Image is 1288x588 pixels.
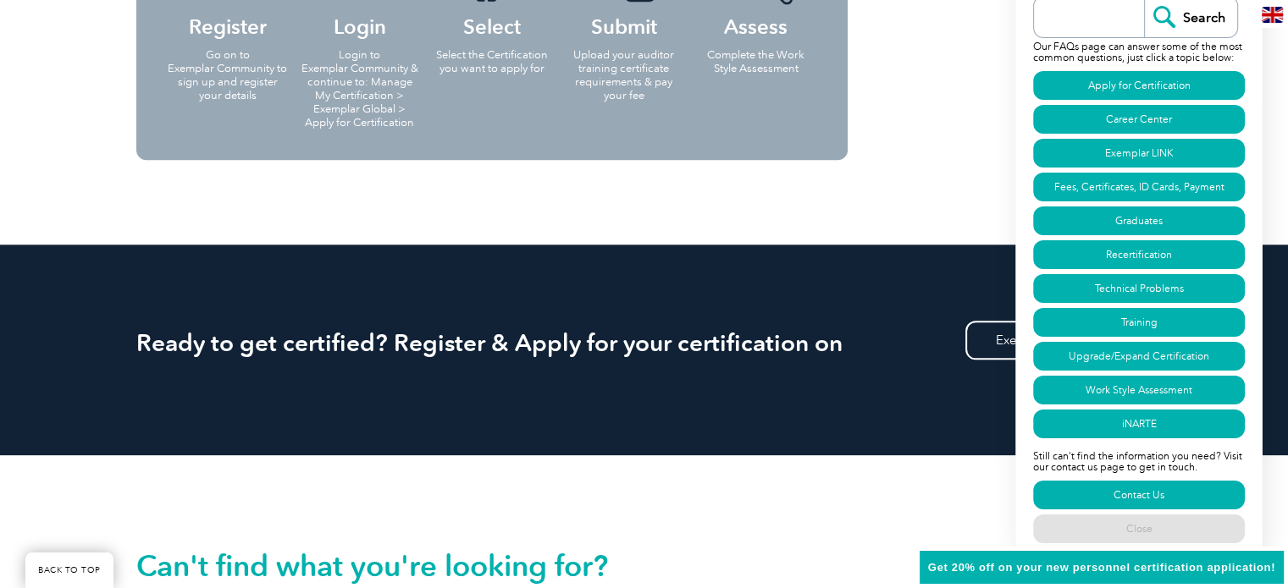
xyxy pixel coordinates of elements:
[1033,514,1245,543] a: Close
[928,561,1275,574] span: Get 20% off on your new personnel certification application!
[1033,274,1245,303] a: Technical Problems
[431,48,553,75] p: Select the Certification you want to apply for
[1033,409,1245,438] a: iNARTE
[1033,240,1245,269] a: Recertification
[1033,173,1245,201] a: Fees, Certificates, ID Cards, Payment
[1033,105,1245,134] a: Career Center
[1033,376,1245,404] a: Work Style Assessment
[1033,481,1245,509] a: Contact Us
[1033,206,1245,235] a: Graduates
[1262,7,1283,23] img: en
[1033,38,1245,69] p: Our FAQs page can answer some of the most common questions, just click a topic below:
[136,552,644,580] h2: Can't find what you're looking for?
[299,48,421,129] p: Login to Exemplar Community & continue to: Manage My Certification > Exemplar Global > Apply for ...
[25,552,113,588] a: BACK TO TOP
[563,48,685,102] p: Upload your auditor training certificate requirements & pay your fee
[1033,71,1245,100] a: Apply for Certification
[1033,342,1245,371] a: Upgrade/Expand Certification
[965,321,1153,360] a: Exemplar Community
[167,48,289,102] p: Go on to Exemplar Community to sign up and register your details
[1033,308,1245,337] a: Training
[136,329,1153,356] h2: Ready to get certified? Register & Apply for your certification on
[1033,139,1245,168] a: Exemplar LINK
[695,48,817,75] p: Complete the Work Style Assessment
[1033,441,1245,478] p: Still can't find the information you need? Visit our contact us page to get in touch.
